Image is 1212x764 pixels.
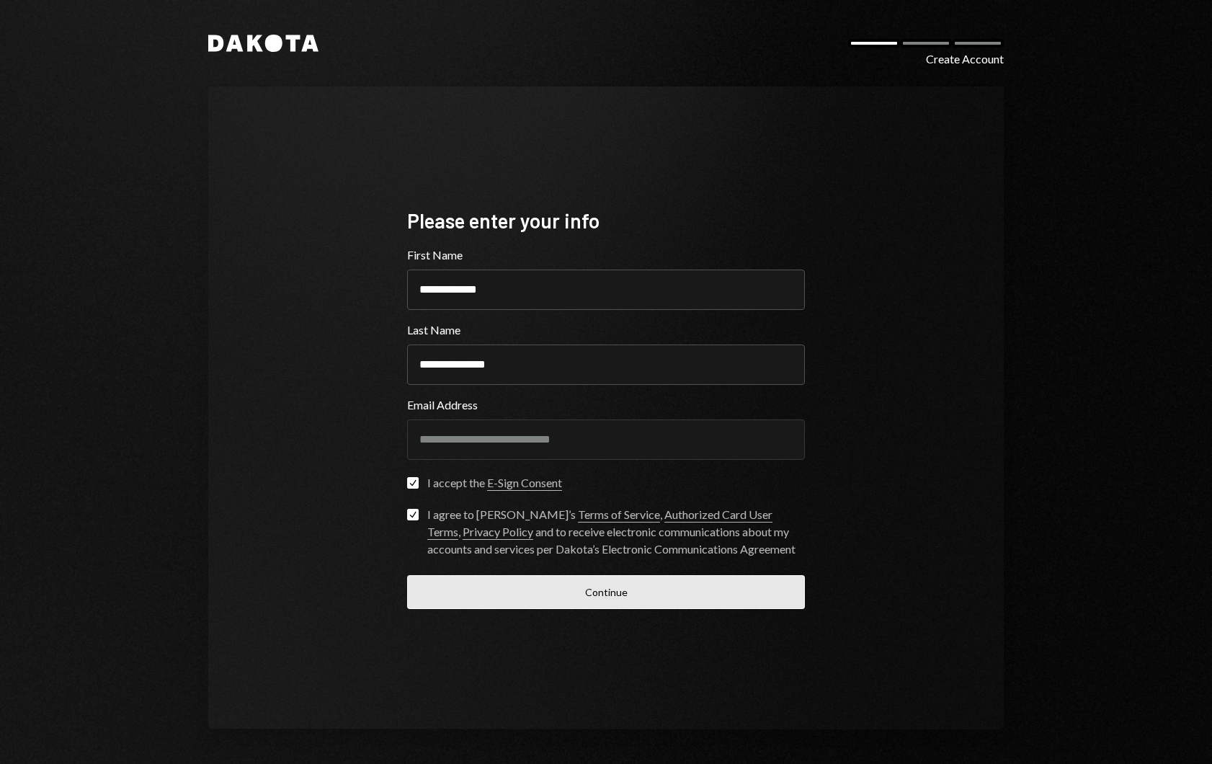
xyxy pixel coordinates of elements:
[407,509,419,520] button: I agree to [PERSON_NAME]’s Terms of Service, Authorized Card User Terms, Privacy Policy and to re...
[578,507,660,523] a: Terms of Service
[407,207,805,235] div: Please enter your info
[926,50,1004,68] div: Create Account
[407,246,805,264] label: First Name
[427,506,805,558] div: I agree to [PERSON_NAME]’s , , and to receive electronic communications about my accounts and ser...
[407,321,805,339] label: Last Name
[427,474,562,492] div: I accept the
[407,396,805,414] label: Email Address
[407,477,419,489] button: I accept the E-Sign Consent
[427,507,772,540] a: Authorized Card User Terms
[407,575,805,609] button: Continue
[487,476,562,491] a: E-Sign Consent
[463,525,533,540] a: Privacy Policy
